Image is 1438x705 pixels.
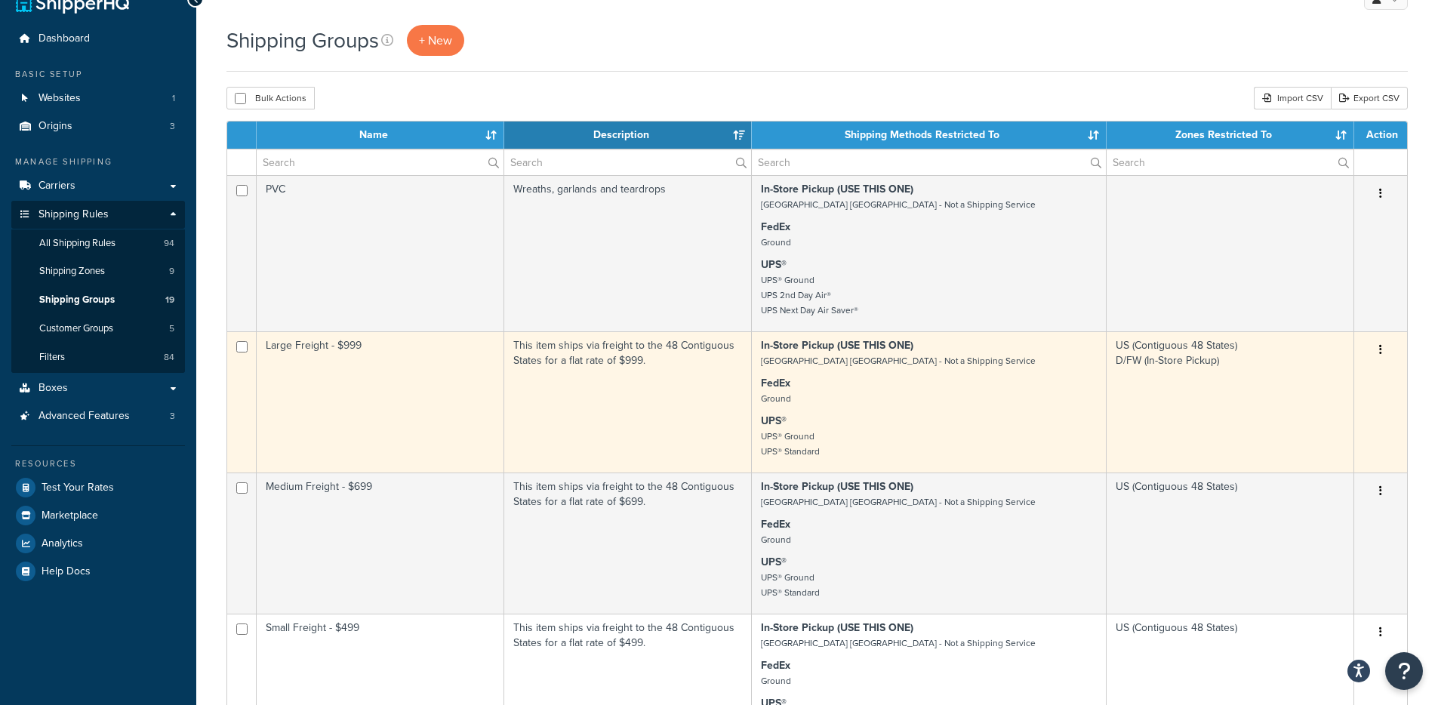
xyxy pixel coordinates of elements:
div: Manage Shipping [11,155,185,168]
a: Help Docs [11,558,185,585]
a: Test Your Rates [11,474,185,501]
span: + New [419,32,452,49]
strong: FedEx [761,375,790,391]
td: This item ships via freight to the 48 Contiguous States for a flat rate of $999. [504,331,752,473]
strong: UPS® [761,257,787,272]
span: 19 [165,294,174,306]
span: Advanced Features [38,410,130,423]
li: Customer Groups [11,315,185,343]
th: Shipping Methods Restricted To: activate to sort column ascending [752,122,1107,149]
a: Marketplace [11,502,185,529]
button: Open Resource Center [1385,652,1423,690]
span: Help Docs [42,565,91,578]
span: Origins [38,120,72,133]
a: Shipping Rules [11,201,185,229]
input: Search [752,149,1106,175]
td: US (Contiguous 48 States) D/FW (In-Store Pickup) [1107,331,1354,473]
td: This item ships via freight to the 48 Contiguous States for a flat rate of $699. [504,473,752,614]
td: PVC [257,175,504,331]
td: Medium Freight - $699 [257,473,504,614]
span: 94 [164,237,174,250]
input: Search [1107,149,1353,175]
a: Carriers [11,172,185,200]
a: + New [407,25,464,56]
li: Shipping Groups [11,286,185,314]
small: Ground [761,533,791,546]
small: [GEOGRAPHIC_DATA] [GEOGRAPHIC_DATA] - Not a Shipping Service [761,354,1036,368]
small: [GEOGRAPHIC_DATA] [GEOGRAPHIC_DATA] - Not a Shipping Service [761,198,1036,211]
span: 5 [169,322,174,335]
small: [GEOGRAPHIC_DATA] [GEOGRAPHIC_DATA] - Not a Shipping Service [761,636,1036,650]
th: Name: activate to sort column ascending [257,122,504,149]
small: UPS® Ground UPS® Standard [761,429,820,458]
strong: FedEx [761,219,790,235]
a: Advanced Features 3 [11,402,185,430]
span: 1 [172,92,175,105]
strong: FedEx [761,516,790,532]
li: Origins [11,112,185,140]
li: All Shipping Rules [11,229,185,257]
a: Export CSV [1331,87,1408,109]
a: Shipping Groups 19 [11,286,185,314]
small: Ground [761,236,791,249]
span: Filters [39,351,65,364]
strong: UPS® [761,413,787,429]
a: Dashboard [11,25,185,53]
span: Customer Groups [39,322,113,335]
li: Filters [11,343,185,371]
span: Websites [38,92,81,105]
span: 3 [170,410,175,423]
input: Search [504,149,751,175]
small: UPS® Ground UPS 2nd Day Air® UPS Next Day Air Saver® [761,273,858,317]
span: Carriers [38,180,75,192]
span: Boxes [38,382,68,395]
a: Shipping Zones 9 [11,257,185,285]
a: Websites 1 [11,85,185,112]
a: Filters 84 [11,343,185,371]
th: Action [1354,122,1407,149]
span: Shipping Rules [38,208,109,221]
strong: In-Store Pickup (USE THIS ONE) [761,181,913,197]
a: Boxes [11,374,185,402]
td: Wreaths, garlands and teardrops [504,175,752,331]
a: Customer Groups 5 [11,315,185,343]
span: Marketplace [42,510,98,522]
span: Test Your Rates [42,482,114,494]
th: Zones Restricted To: activate to sort column ascending [1107,122,1354,149]
input: Search [257,149,503,175]
strong: In-Store Pickup (USE THIS ONE) [761,620,913,636]
td: Large Freight - $999 [257,331,504,473]
div: Import CSV [1254,87,1331,109]
li: Shipping Zones [11,257,185,285]
a: Analytics [11,530,185,557]
a: All Shipping Rules 94 [11,229,185,257]
small: Ground [761,674,791,688]
div: Resources [11,457,185,470]
li: Websites [11,85,185,112]
small: Ground [761,392,791,405]
a: Origins 3 [11,112,185,140]
span: Dashboard [38,32,90,45]
strong: UPS® [761,554,787,570]
small: [GEOGRAPHIC_DATA] [GEOGRAPHIC_DATA] - Not a Shipping Service [761,495,1036,509]
span: 84 [164,351,174,364]
th: Description: activate to sort column ascending [504,122,752,149]
small: UPS® Ground UPS® Standard [761,571,820,599]
h1: Shipping Groups [226,26,379,55]
td: US (Contiguous 48 States) [1107,473,1354,614]
strong: In-Store Pickup (USE THIS ONE) [761,337,913,353]
button: Bulk Actions [226,87,315,109]
div: Basic Setup [11,68,185,81]
li: Advanced Features [11,402,185,430]
li: Shipping Rules [11,201,185,373]
strong: In-Store Pickup (USE THIS ONE) [761,479,913,494]
span: All Shipping Rules [39,237,115,250]
span: 3 [170,120,175,133]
